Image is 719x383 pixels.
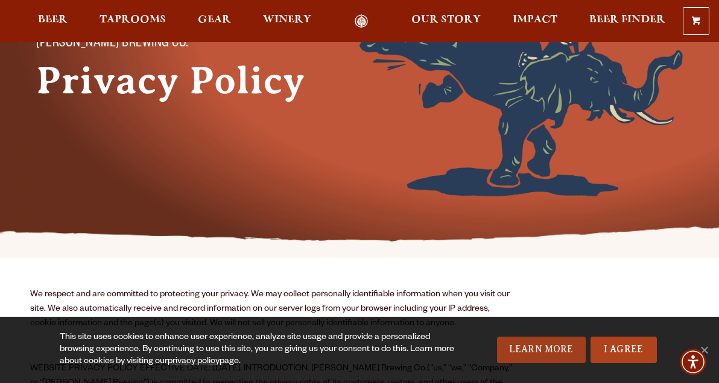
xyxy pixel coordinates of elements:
p: [PERSON_NAME] Brewing Co. [36,37,302,52]
span: Gear [198,15,231,25]
span: Impact [513,15,557,25]
div: This site uses cookies to enhance user experience, analyze site usage and provide a personalized ... [60,332,455,368]
a: privacy policy [168,357,220,367]
a: Taprooms [92,14,174,28]
div: Accessibility Menu [680,349,706,375]
a: Odell Home [339,14,384,28]
span: Beer Finder [589,15,665,25]
a: Winery [255,14,319,28]
span: Winery [263,15,311,25]
a: Gear [190,14,239,28]
span: Taprooms [100,15,166,25]
h1: Privacy Policy [36,59,326,102]
a: Beer Finder [581,14,673,28]
a: Learn More [497,337,586,363]
a: Beer [30,14,75,28]
span: Our Story [411,15,481,25]
span: Beer [38,15,68,25]
a: Impact [505,14,565,28]
span: We respect and are committed to protecting your privacy. We may collect personally identifiable i... [30,290,510,329]
a: I Agree [591,337,657,363]
a: Our Story [404,14,489,28]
